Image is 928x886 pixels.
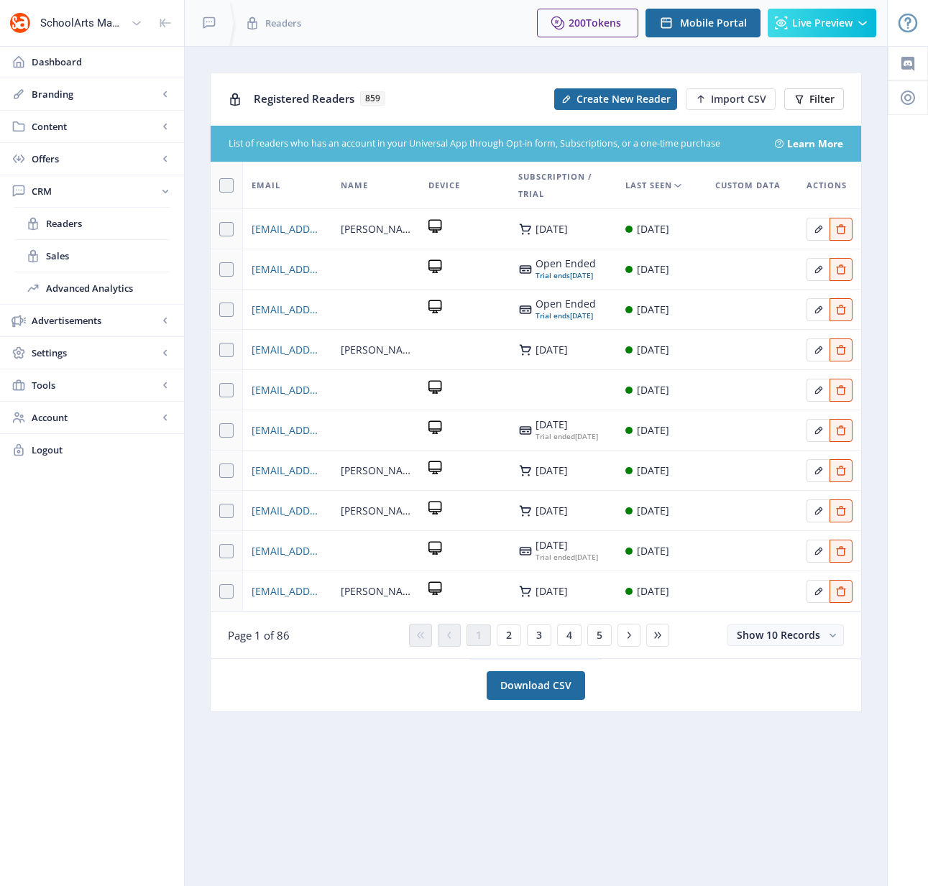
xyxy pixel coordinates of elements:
span: Registered Readers [254,91,354,106]
div: [DATE] [536,310,596,321]
div: [DATE] [637,543,669,560]
a: Edit page [830,221,853,234]
a: Edit page [807,462,830,476]
a: [EMAIL_ADDRESS][DOMAIN_NAME] [252,221,323,238]
span: Last Seen [625,177,672,194]
span: Page 1 of 86 [228,628,290,642]
a: Edit page [830,422,853,435]
a: [EMAIL_ADDRESS][DOMAIN_NAME] [252,543,323,560]
span: Actions [807,177,847,194]
span: 3 [536,629,542,641]
span: Advanced Analytics [46,281,170,295]
button: 5 [587,624,612,646]
div: [DATE] [637,462,669,479]
div: [DATE] [536,540,598,551]
button: Filter [784,88,844,110]
div: [DATE] [536,551,598,563]
a: Edit page [807,543,830,556]
a: [EMAIL_ADDRESS][DOMAIN_NAME] [252,462,323,479]
span: Filter [809,93,835,105]
span: Name [341,177,368,194]
span: Content [32,119,158,134]
button: 1 [467,624,491,646]
a: [EMAIL_ADDRESS][DOMAIN_NAME] [252,341,323,359]
a: Edit page [830,261,853,274]
button: 200Tokens [537,9,638,37]
span: Sales [46,249,170,263]
a: Edit page [830,543,853,556]
a: Edit page [807,422,830,435]
a: Edit page [830,341,853,355]
div: SchoolArts Magazine [40,7,125,39]
div: [DATE] [637,221,669,238]
a: Edit page [807,583,830,596]
span: Import CSV [711,93,766,105]
a: Edit page [830,502,853,516]
span: Custom Data [715,177,781,194]
span: Tools [32,378,158,392]
div: [DATE] [536,344,568,356]
span: Branding [32,87,158,101]
button: 3 [527,624,551,646]
div: [DATE] [637,261,669,278]
div: Open Ended [536,258,596,269]
span: Show 10 Records [737,628,820,642]
a: Edit page [830,583,853,596]
a: Advanced Analytics [14,272,170,304]
span: 1 [476,629,482,641]
a: [EMAIL_ADDRESS][DOMAIN_NAME] [252,261,323,278]
div: [DATE] [536,505,568,517]
button: Show 10 Records [727,624,844,646]
a: Edit page [807,261,830,274]
a: [EMAIL_ADDRESS][DOMAIN_NAME] [252,422,323,439]
span: Trial ended [536,431,575,441]
div: [DATE] [637,583,669,600]
div: [DATE] [536,465,568,476]
span: Advertisements [32,313,158,328]
span: Readers [46,216,170,231]
button: Mobile Portal [646,9,761,37]
button: Create New Reader [554,88,677,110]
a: Learn More [787,137,843,151]
a: [EMAIL_ADDRESS][DOMAIN_NAME] [252,382,323,399]
span: Subscription / Trial [518,168,608,203]
a: Edit page [830,382,853,395]
span: Create New Reader [576,93,671,105]
a: [EMAIL_ADDRESS][DOMAIN_NAME] [252,583,323,600]
a: [EMAIL_ADDRESS][DOMAIN_NAME] [252,301,323,318]
div: [DATE] [637,382,669,399]
span: Dashboard [32,55,173,69]
div: [DATE] [536,430,598,442]
span: Tokens [586,16,621,29]
a: Edit page [807,221,830,234]
a: Readers [14,208,170,239]
div: [DATE] [536,269,596,281]
span: Account [32,410,158,425]
button: 2 [497,624,521,646]
span: Live Preview [792,17,853,29]
div: [DATE] [637,502,669,520]
a: Edit page [807,502,830,516]
a: Edit page [807,301,830,315]
div: [DATE] [637,301,669,318]
button: Live Preview [768,9,876,37]
span: 5 [597,629,602,641]
span: Device [428,177,460,194]
div: List of readers who has an account in your Universal App through Opt-in form, Subscriptions, or a... [229,137,758,151]
a: Sales [14,240,170,272]
a: New page [677,88,776,110]
span: Settings [32,346,158,360]
span: 859 [360,91,385,106]
span: CRM [32,184,158,198]
button: Import CSV [686,88,776,110]
div: [DATE] [637,341,669,359]
span: 4 [566,629,572,641]
span: 2 [506,629,512,641]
